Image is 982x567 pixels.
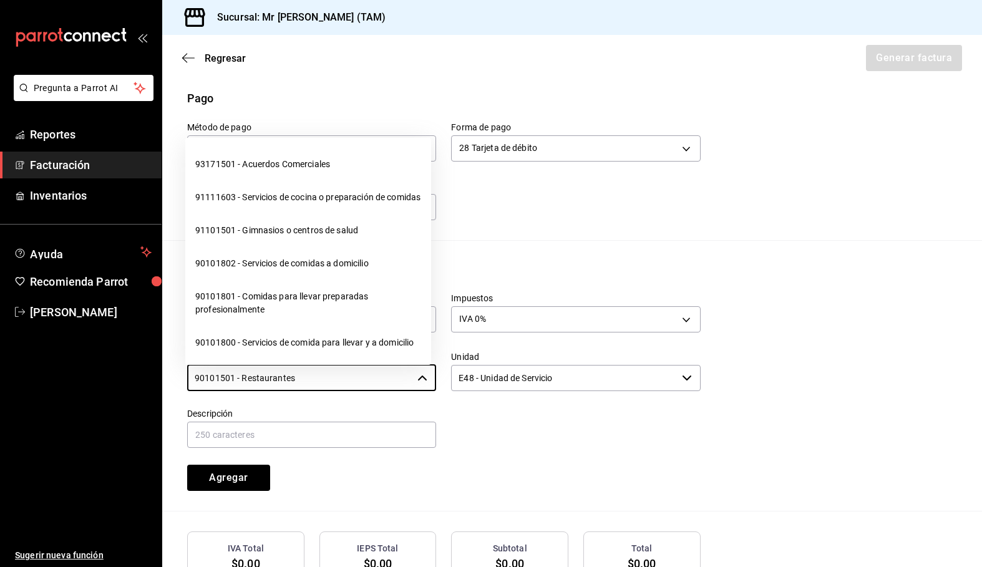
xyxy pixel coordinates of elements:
li: 91111603 - Servicios de cocina o preparación de comidas [185,181,431,214]
li: 90101801 - Comidas para llevar preparadas profesionalmente [185,280,431,326]
span: Facturación [30,157,152,173]
span: Ayuda [30,245,135,259]
li: 91101501 - Gimnasios o centros de salud [185,214,431,247]
li: 90101800 - Servicios de comida para llevar y a domicilio [185,326,431,359]
li: 90101700 - Servicios de cafetería [185,359,431,392]
span: Reportes [30,126,152,143]
h3: Subtotal [493,542,527,555]
span: Pregunta a Parrot AI [34,82,134,95]
span: Regresar [205,52,246,64]
span: Inventarios [30,187,152,204]
span: Sugerir nueva función [15,549,152,562]
label: Descripción [187,409,436,417]
h3: Sucursal: Mr [PERSON_NAME] (TAM) [207,10,386,25]
button: open_drawer_menu [137,32,147,42]
a: Pregunta a Parrot AI [9,90,153,104]
button: Regresar [182,52,246,64]
li: 93171501 - Acuerdos Comerciales [185,148,431,181]
label: Unidad [451,352,700,361]
button: Pregunta a Parrot AI [14,75,153,101]
span: 28 Tarjeta de débito [459,142,537,154]
span: Recomienda Parrot [30,273,152,290]
h3: Total [631,542,653,555]
h3: IVA Total [228,542,264,555]
li: 90101802 - Servicios de comidas a domicilio [185,247,431,280]
div: Pago [187,90,214,107]
h3: IEPS Total [357,542,398,555]
input: 250 caracteres [187,422,436,448]
input: Elige una opción [451,365,676,391]
label: Método de pago [187,122,436,131]
span: IVA 0% [459,313,486,325]
label: Forma de pago [451,122,700,131]
input: Elige una opción [187,365,412,391]
button: Agregar [187,465,270,491]
label: Impuestos [451,293,700,302]
span: [PERSON_NAME] [30,304,152,321]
